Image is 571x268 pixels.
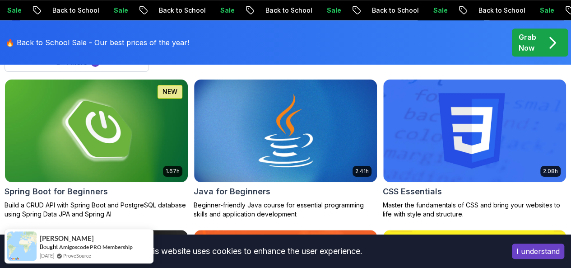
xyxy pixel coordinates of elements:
span: Bought [40,243,58,250]
p: 🔥 Back to School Sale - Our best prices of the year! [5,37,189,48]
p: Grab Now [519,32,536,53]
p: Back to School [152,6,213,15]
p: Build a CRUD API with Spring Boot and PostgreSQL database using Spring Data JPA and Spring AI [5,201,188,219]
img: Spring Boot for Beginners card [0,77,192,184]
p: Back to School [258,6,320,15]
p: Sale [426,6,455,15]
h2: Spring Boot for Beginners [5,185,108,198]
span: [DATE] [40,252,54,259]
p: Sale [320,6,348,15]
p: Sale [107,6,135,15]
p: 2.08h [543,168,558,175]
a: CSS Essentials card2.08hCSS EssentialsMaster the fundamentals of CSS and bring your websites to l... [383,79,566,219]
p: Back to School [45,6,107,15]
span: [PERSON_NAME] [40,235,94,242]
p: 2.41h [355,168,369,175]
p: 1.67h [166,168,180,175]
a: Java for Beginners card2.41hJava for BeginnersBeginner-friendly Java course for essential program... [194,79,377,219]
div: This website uses cookies to enhance the user experience. [7,241,498,261]
a: ProveSource [63,252,91,259]
p: Back to School [471,6,533,15]
a: Spring Boot for Beginners card1.67hNEWSpring Boot for BeginnersBuild a CRUD API with Spring Boot ... [5,79,188,219]
img: provesource social proof notification image [7,231,37,261]
a: Amigoscode PRO Membership [59,244,133,250]
h2: CSS Essentials [383,185,442,198]
p: NEW [162,87,177,96]
img: Java for Beginners card [194,80,377,182]
p: Beginner-friendly Java course for essential programming skills and application development [194,201,377,219]
p: Sale [213,6,242,15]
button: Accept cookies [512,244,564,259]
img: CSS Essentials card [383,80,566,182]
h2: Java for Beginners [194,185,270,198]
p: Master the fundamentals of CSS and bring your websites to life with style and structure. [383,201,566,219]
p: Sale [533,6,562,15]
p: Back to School [365,6,426,15]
